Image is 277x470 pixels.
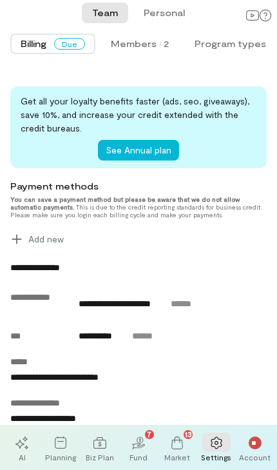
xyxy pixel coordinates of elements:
[119,427,158,467] a: Fund
[147,428,151,440] span: 7
[28,233,64,246] span: Add new
[201,452,231,462] div: Settings
[133,3,195,23] button: Personal
[3,427,41,467] a: AI
[81,427,119,467] a: Biz Plan
[129,452,148,462] div: Fund
[98,140,179,161] button: See Annual plan
[196,427,235,467] a: Settings
[54,38,85,50] span: Due
[158,427,196,467] a: Market
[86,452,114,462] div: Biz Plan
[45,452,76,462] div: Planning
[10,34,95,54] button: BillingDue
[21,37,46,50] span: Billing
[10,195,240,211] strong: You can save a payment method but please be aware that we do not allow automatic payments.
[10,195,262,219] div: This is due to the credit reporting standards for business credit. Please make sure you login eac...
[41,427,80,467] a: Planning
[239,452,271,462] div: Account
[185,428,192,440] span: 13
[164,452,190,462] div: Market
[82,3,128,23] button: Team
[184,34,276,54] button: Program types
[10,180,262,193] div: Payment methods
[21,94,256,135] div: Get all your loyalty benefits faster (ads, seo, giveaways), save 10%, and increase your credit ex...
[100,34,179,54] button: Members · 2
[19,452,26,462] div: AI
[111,37,169,50] div: Members · 2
